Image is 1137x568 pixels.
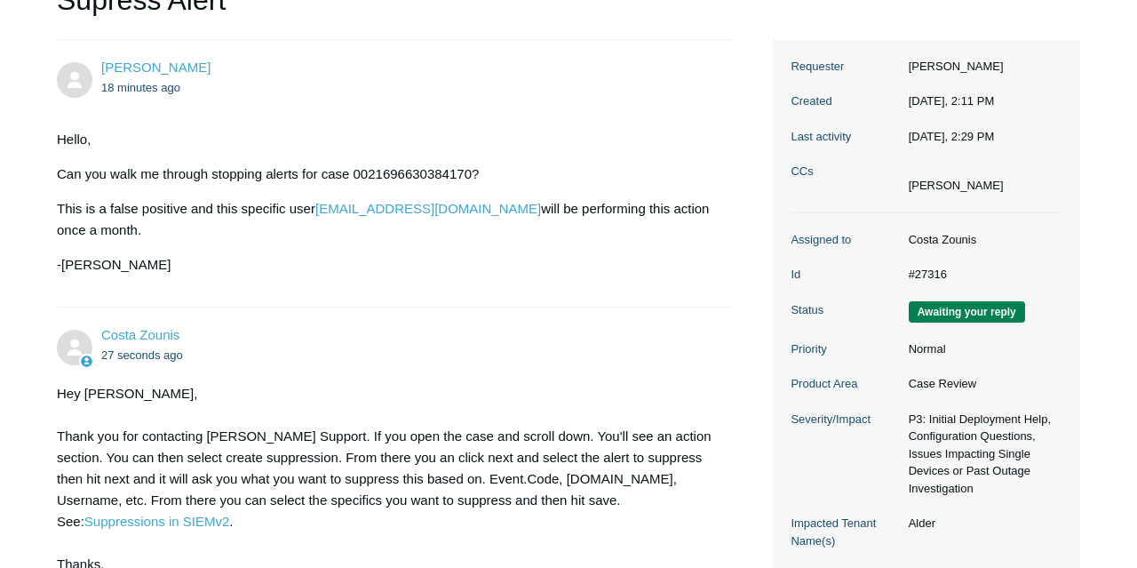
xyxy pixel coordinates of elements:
[791,58,899,76] dt: Requester
[791,231,899,249] dt: Assigned to
[315,201,541,216] a: [EMAIL_ADDRESS][DOMAIN_NAME]
[791,375,899,393] dt: Product Area
[791,163,899,180] dt: CCs
[900,515,1062,532] dd: Alder
[909,94,995,108] time: 08/11/2025, 14:11
[57,164,714,185] p: Can you walk me through stopping alerts for case 0021696630384170?
[791,92,899,110] dt: Created
[791,301,899,319] dt: Status
[101,60,211,75] a: [PERSON_NAME]
[900,58,1062,76] dd: [PERSON_NAME]
[909,130,995,143] time: 08/11/2025, 14:29
[791,515,899,549] dt: Impacted Tenant Name(s)
[900,411,1062,498] dd: P3: Initial Deployment Help, Configuration Questions, Issues Impacting Single Devices or Past Out...
[101,327,179,342] a: Costa Zounis
[57,254,714,276] p: -[PERSON_NAME]
[57,198,714,241] p: This is a false positive and this specific user will be performing this action once a month.
[101,81,180,94] time: 08/11/2025, 14:11
[909,177,1004,195] li: Adrienne Evans
[900,231,1062,249] dd: Costa Zounis
[900,266,1062,284] dd: #27316
[909,301,1025,323] span: We are waiting for you to respond
[791,340,899,358] dt: Priority
[57,129,714,150] p: Hello,
[791,266,899,284] dt: Id
[791,128,899,146] dt: Last activity
[900,375,1062,393] dd: Case Review
[84,514,229,529] a: Suppressions in SIEMv2
[101,348,183,362] time: 08/11/2025, 14:29
[101,60,211,75] span: Adrienne Evans
[900,340,1062,358] dd: Normal
[791,411,899,428] dt: Severity/Impact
